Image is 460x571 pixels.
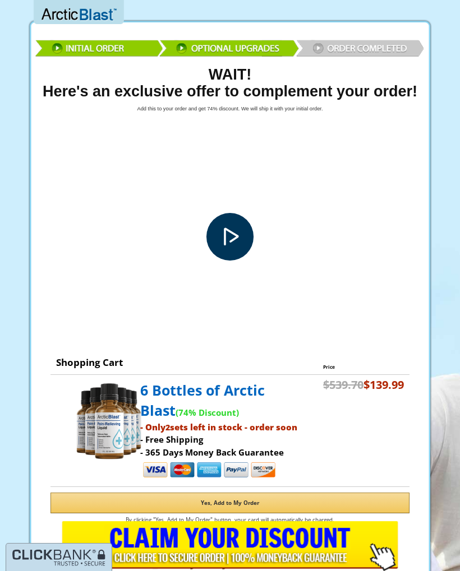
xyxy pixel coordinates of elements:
[34,33,426,61] img: reviewbar.png
[50,493,410,513] button: Yes, Add to My Order
[56,356,404,369] p: Shopping Cart
[323,364,404,370] p: Price
[62,521,398,571] input: Submit Form
[28,516,432,524] p: By clicking "Yes, Add to My Order" button, your card will automatically be charged.
[28,106,432,112] h4: Add this to your order and get 74% discount. We will ship it with your initial order.
[67,380,151,462] img: prod image
[140,380,318,420] p: 6 Bottles of Arctic Blast
[323,377,404,393] p: $139.99
[323,377,364,392] strike: $539.70
[34,67,426,100] h1: WAIT! Here's an exclusive offer to complement your order!
[140,421,318,434] p: - Only sets left in stock - order soon
[165,422,170,433] span: 2
[12,549,106,567] img: logo-tab-dark-blue-en.png
[140,433,318,446] p: - Free Shipping
[206,213,254,261] button: Play
[140,446,318,459] p: - 365 Days Money Back Guarantee
[142,461,277,481] img: payment.png
[176,407,239,418] span: (74% Discount)
[201,499,259,507] span: Yes, Add to My Order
